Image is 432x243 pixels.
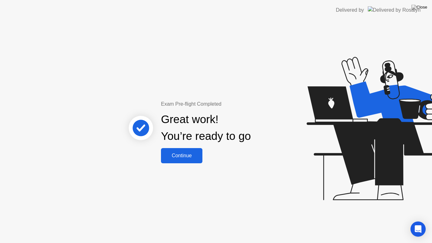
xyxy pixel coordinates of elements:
[336,6,364,14] div: Delivered by
[161,100,292,108] div: Exam Pre-flight Completed
[161,148,202,163] button: Continue
[368,6,421,14] img: Delivered by Rosalyn
[411,5,427,10] img: Close
[161,111,251,145] div: Great work! You’re ready to go
[163,153,201,159] div: Continue
[410,221,426,237] div: Open Intercom Messenger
